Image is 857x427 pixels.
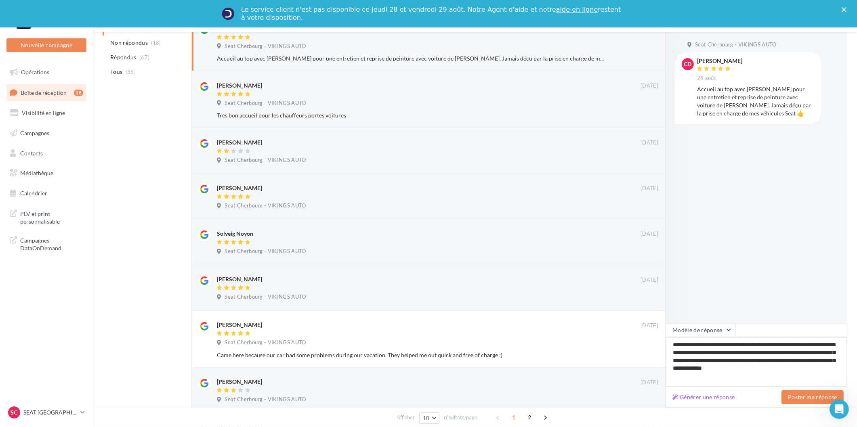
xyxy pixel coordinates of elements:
[151,40,161,46] span: (18)
[74,90,83,96] div: 18
[419,412,440,424] button: 10
[217,275,262,283] div: [PERSON_NAME]
[217,230,253,238] div: Solveig Noyon
[669,392,738,402] button: Générer une réponse
[5,145,88,162] a: Contacts
[5,205,88,229] a: PLV et print personnalisable
[225,100,306,107] span: Seat Cherbourg - VIKINGS AUTO
[697,75,716,82] span: 28 août
[20,130,49,136] span: Campagnes
[641,185,658,192] span: [DATE]
[110,39,148,47] span: Non répondus
[641,322,658,329] span: [DATE]
[222,7,235,20] img: Profile image for Service-Client
[830,400,849,419] iframe: Intercom live chat
[641,230,658,238] span: [DATE]
[444,414,477,421] span: résultats/page
[21,69,49,75] span: Opérations
[6,38,86,52] button: Nouvelle campagne
[507,411,520,424] span: 1
[225,339,306,346] span: Seat Cherbourg - VIKINGS AUTO
[217,82,262,90] div: [PERSON_NAME]
[20,208,83,226] span: PLV et print personnalisable
[217,321,262,329] div: [PERSON_NAME]
[22,109,65,116] span: Visibilité en ligne
[11,408,18,417] span: SC
[423,415,430,421] span: 10
[225,248,306,255] span: Seat Cherbourg - VIKINGS AUTO
[556,6,598,13] a: aide en ligne
[5,84,88,101] a: Boîte de réception18
[5,165,88,182] a: Médiathèque
[217,351,606,359] div: Came here because our car had some problems during our vacation. They helped me out quick and fre...
[5,185,88,202] a: Calendrier
[842,7,850,12] div: Fermer
[5,232,88,255] a: Campagnes DataOnDemand
[225,202,306,209] span: Seat Cherbourg - VIKINGS AUTO
[139,54,149,61] span: (67)
[225,396,306,403] span: Seat Cherbourg - VIKINGS AUTO
[23,408,77,417] p: SEAT [GEOGRAPHIC_DATA]
[217,138,262,147] div: [PERSON_NAME]
[684,60,692,68] span: CD
[666,323,736,337] button: Modèle de réponse
[126,69,136,75] span: (85)
[20,149,43,156] span: Contacts
[20,170,53,176] span: Médiathèque
[523,411,536,424] span: 2
[21,89,67,96] span: Boîte de réception
[110,53,137,61] span: Répondus
[225,293,306,301] span: Seat Cherbourg - VIKINGS AUTO
[5,125,88,142] a: Campagnes
[697,85,815,117] div: Accueil au top avec [PERSON_NAME] pour une entretien et reprise de peinture avec voiture de [PERS...
[695,41,776,48] span: Seat Cherbourg - VIKINGS AUTO
[5,105,88,121] a: Visibilité en ligne
[641,82,658,90] span: [DATE]
[217,184,262,192] div: [PERSON_NAME]
[641,379,658,386] span: [DATE]
[225,157,306,164] span: Seat Cherbourg - VIKINGS AUTO
[5,64,88,81] a: Opérations
[110,68,122,76] span: Tous
[20,235,83,252] span: Campagnes DataOnDemand
[217,54,606,63] div: Accueil au top avec [PERSON_NAME] pour une entretien et reprise de peinture avec voiture de [PERS...
[641,276,658,284] span: [DATE]
[397,414,415,421] span: Afficher
[697,58,742,64] div: [PERSON_NAME]
[217,111,606,119] div: Tres bon accueil pour les chauffeurs portes voitures
[20,190,47,197] span: Calendrier
[225,43,306,50] span: Seat Cherbourg - VIKINGS AUTO
[217,378,262,386] div: [PERSON_NAME]
[781,390,844,404] button: Poster ma réponse
[241,6,622,22] div: Le service client n'est pas disponible ce jeudi 28 et vendredi 29 août. Notre Agent d'aide et not...
[641,139,658,147] span: [DATE]
[6,405,86,420] a: SC SEAT [GEOGRAPHIC_DATA]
